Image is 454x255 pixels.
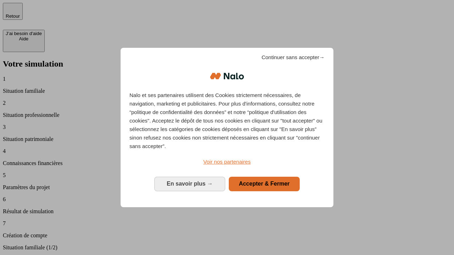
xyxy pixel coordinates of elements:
img: Logo [210,66,244,87]
span: Continuer sans accepter→ [261,53,325,62]
span: Voir nos partenaires [203,159,250,165]
span: Accepter & Fermer [239,181,289,187]
p: Nalo et ses partenaires utilisent des Cookies strictement nécessaires, de navigation, marketing e... [129,91,325,151]
span: En savoir plus → [167,181,213,187]
div: Bienvenue chez Nalo Gestion du consentement [121,48,333,207]
button: Accepter & Fermer: Accepter notre traitement des données et fermer [229,177,300,191]
a: Voir nos partenaires [129,158,325,166]
button: En savoir plus: Configurer vos consentements [154,177,225,191]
